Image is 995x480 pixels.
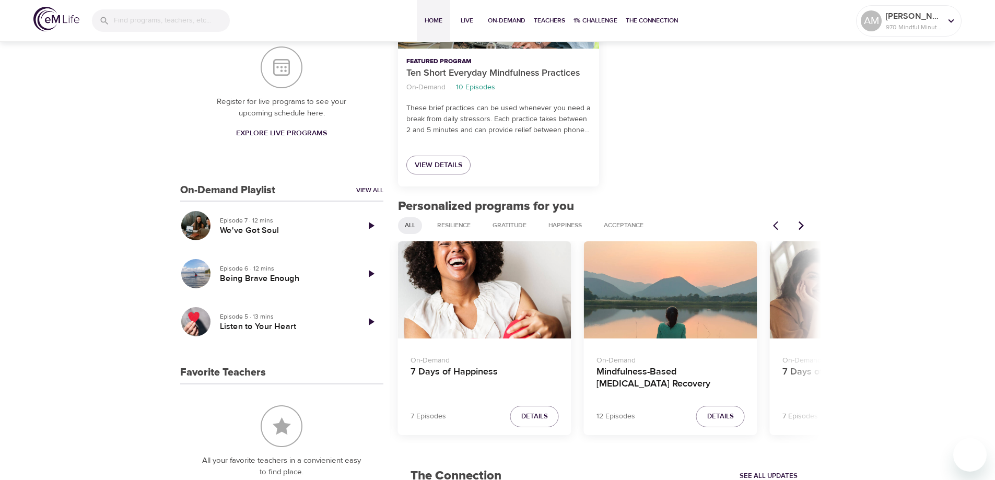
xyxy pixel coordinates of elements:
span: Details [521,411,548,423]
p: On-Demand [596,351,745,366]
a: View All [356,186,383,195]
span: Home [421,15,446,26]
span: Explore Live Programs [236,127,327,140]
p: All your favorite teachers in a convienient easy to find place. [201,455,362,478]
button: Previous items [767,214,790,237]
iframe: Button to launch messaging window [953,438,987,472]
span: All [399,221,422,230]
span: On-Demand [488,15,525,26]
span: Details [707,411,734,423]
img: Your Live Schedule [261,46,302,88]
p: 10 Episodes [456,82,495,93]
h4: 7 Days of Happiness [411,366,559,391]
p: Ten Short Everyday Mindfulness Practices [406,66,591,80]
div: Gratitude [486,217,533,234]
p: These brief practices can be used whenever you need a break from daily stressors. Each practice t... [406,103,591,136]
input: Find programs, teachers, etc... [114,9,230,32]
p: 12 Episodes [596,411,635,422]
span: Acceptance [598,221,650,230]
nav: breadcrumb [406,80,591,95]
div: AM [861,10,882,31]
a: Explore Live Programs [232,124,331,143]
p: On-Demand [782,351,931,366]
span: 1% Challenge [573,15,617,26]
p: 7 Episodes [782,411,818,422]
span: The Connection [626,15,678,26]
p: Episode 6 · 12 mins [220,264,350,273]
h2: Personalized programs for you [398,199,813,214]
h5: Listen to Your Heart [220,321,350,332]
div: Resilience [430,217,477,234]
h5: We've Got Soul [220,225,350,236]
p: Episode 7 · 12 mins [220,216,350,225]
h3: Favorite Teachers [180,367,266,379]
p: 970 Mindful Minutes [886,22,941,32]
span: Happiness [542,221,588,230]
div: Happiness [542,217,589,234]
button: Mindfulness-Based Cancer Recovery [584,241,757,339]
button: Listen to Your Heart [180,306,212,337]
span: Teachers [534,15,565,26]
div: All [398,217,422,234]
button: 7 Days of Happiness [398,241,571,339]
a: Play Episode [358,213,383,238]
img: Favorite Teachers [261,405,302,447]
p: 7 Episodes [411,411,446,422]
button: Being Brave Enough [180,258,212,289]
h4: Mindfulness-Based [MEDICAL_DATA] Recovery [596,366,745,391]
button: Details [510,406,559,427]
a: View Details [406,156,471,175]
span: Live [454,15,479,26]
button: Next items [790,214,813,237]
p: On-Demand [411,351,559,366]
h3: On-Demand Playlist [180,184,275,196]
h4: 7 Days of Tuning In [782,366,931,391]
img: logo [33,7,79,31]
span: View Details [415,159,462,172]
span: Gratitude [486,221,533,230]
p: Register for live programs to see your upcoming schedule here. [201,96,362,120]
h5: Being Brave Enough [220,273,350,284]
a: Play Episode [358,261,383,286]
p: Featured Program [406,57,591,66]
p: [PERSON_NAME] [886,10,941,22]
p: Episode 5 · 13 mins [220,312,350,321]
p: On-Demand [406,82,446,93]
span: Resilience [431,221,477,230]
button: We've Got Soul [180,210,212,241]
button: Details [696,406,745,427]
button: 7 Days of Tuning In [770,241,943,339]
div: Acceptance [597,217,650,234]
li: · [450,80,452,95]
a: Play Episode [358,309,383,334]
